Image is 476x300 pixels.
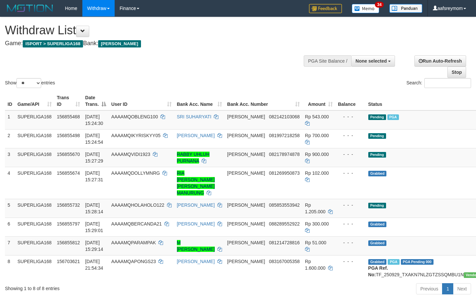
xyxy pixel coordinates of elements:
[177,259,215,264] a: [PERSON_NAME]
[368,152,386,158] span: Pending
[338,202,363,208] div: - - -
[5,236,15,255] td: 7
[225,92,302,110] th: Bank Acc. Number: activate to sort column ascending
[368,171,387,176] span: Grabbed
[85,114,103,126] span: [DATE] 15:24:30
[15,255,54,281] td: SUPERLIGA168
[305,221,329,226] span: Rp 300.000
[85,240,103,252] span: [DATE] 15:29:14
[85,202,103,214] span: [DATE] 15:28:14
[5,283,193,292] div: Showing 1 to 8 of 8 entries
[85,259,103,271] span: [DATE] 21:54:34
[338,132,363,139] div: - - -
[15,167,54,199] td: SUPERLIGA168
[98,40,141,47] span: [PERSON_NAME]
[424,78,471,88] input: Search:
[83,92,109,110] th: Date Trans.: activate to sort column descending
[111,202,164,208] span: AAAAMQHOLAHOLO122
[111,221,162,226] span: AAAAMQBERCANDA21
[447,67,466,78] a: Stop
[442,283,453,294] a: 1
[352,4,379,13] img: Button%20Memo.svg
[5,218,15,236] td: 6
[177,114,211,119] a: SRI SUHARYATI
[269,152,299,157] span: Copy 082178974878 to clipboard
[5,129,15,148] td: 2
[109,92,174,110] th: User ID: activate to sort column ascending
[15,129,54,148] td: SUPERLIGA168
[368,203,386,208] span: Pending
[177,202,215,208] a: [PERSON_NAME]
[387,114,399,120] span: Marked by aafheankoy
[85,170,103,182] span: [DATE] 15:27:31
[57,221,80,226] span: 156855797
[269,240,299,245] span: Copy 081214728816 to clipboard
[388,259,399,265] span: Marked by aafchhiseyha
[305,202,325,214] span: Rp 1.205.000
[375,2,384,8] span: 34
[305,240,326,245] span: Rp 51.000
[177,170,215,195] a: RIA [PERSON_NAME] [PERSON_NAME] MANURUNG
[305,114,329,119] span: Rp 543.000
[5,78,55,88] label: Show entries
[5,167,15,199] td: 4
[111,114,158,119] span: AAAAMQOBLENG100
[338,113,363,120] div: - - -
[368,265,388,277] b: PGA Ref. No:
[57,133,80,138] span: 156855498
[305,152,329,157] span: Rp 900.000
[57,170,80,176] span: 156855674
[85,221,103,233] span: [DATE] 15:29:01
[302,92,335,110] th: Amount: activate to sort column ascending
[227,133,265,138] span: [PERSON_NAME]
[54,92,83,110] th: Trans ID: activate to sort column ascending
[227,114,265,119] span: [PERSON_NAME]
[389,4,422,13] img: panduan.png
[416,283,442,294] a: Previous
[368,222,387,227] span: Grabbed
[15,92,54,110] th: Game/API: activate to sort column ascending
[406,78,471,88] label: Search:
[5,40,311,47] h4: Game: Bank:
[85,133,103,145] span: [DATE] 15:24:54
[111,133,160,138] span: AAAAMQIKYRISKYY05
[15,218,54,236] td: SUPERLIGA168
[335,92,366,110] th: Balance
[351,55,395,67] button: None selected
[338,221,363,227] div: - - -
[368,259,387,265] span: Grabbed
[57,152,80,157] span: 156855670
[5,148,15,167] td: 3
[5,3,55,13] img: MOTION_logo.png
[269,259,299,264] span: Copy 083167005358 to clipboard
[57,202,80,208] span: 156855732
[414,55,466,67] a: Run Auto-Refresh
[338,170,363,176] div: - - -
[227,259,265,264] span: [PERSON_NAME]
[177,152,210,164] a: RABBY UHLUH PURNANA
[269,114,299,119] span: Copy 082142103068 to clipboard
[368,114,386,120] span: Pending
[177,221,215,226] a: [PERSON_NAME]
[368,133,386,139] span: Pending
[5,110,15,130] td: 1
[227,202,265,208] span: [PERSON_NAME]
[57,259,80,264] span: 156703621
[23,40,83,47] span: ISPORT > SUPERLIGA168
[177,133,215,138] a: [PERSON_NAME]
[338,258,363,265] div: - - -
[227,240,265,245] span: [PERSON_NAME]
[5,199,15,218] td: 5
[111,240,156,245] span: AAAAMQPARAMPAK
[338,151,363,158] div: - - -
[111,170,160,176] span: AAAAMQDOLLYMNRG
[5,255,15,281] td: 8
[15,199,54,218] td: SUPERLIGA168
[305,133,329,138] span: Rp 700.000
[111,259,156,264] span: AAAAMQAPONGS23
[111,152,150,157] span: AAAAMQVIDI1923
[401,259,434,265] span: PGA Pending
[304,55,351,67] div: PGA Site Balance /
[338,239,363,246] div: - - -
[57,114,80,119] span: 156855468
